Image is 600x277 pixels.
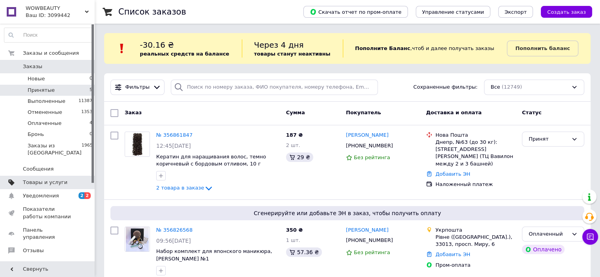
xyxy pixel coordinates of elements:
span: Отзывы [23,247,44,254]
span: 2 шт. [286,142,300,148]
button: Экспорт [498,6,533,18]
button: Создать заказ [541,6,592,18]
span: Заказы из [GEOGRAPHIC_DATA] [28,142,82,156]
span: Скачать отчет по пром-оплате [310,8,402,15]
div: Пром-оплата [436,262,516,269]
span: Сгенерируйте или добавьте ЭН в заказ, чтобы получить оплату [114,209,581,217]
span: Сообщения [23,165,54,173]
span: Заказы [23,63,42,70]
span: Сумма [286,110,305,115]
b: Пополнить баланс [515,45,570,51]
span: 350 ₴ [286,227,303,233]
div: 57.36 ₴ [286,247,322,257]
div: Ваш ID: 3099442 [26,12,95,19]
span: 0 [90,75,92,82]
b: товары станут неактивны [254,51,331,57]
span: -30.16 ₴ [140,40,174,50]
a: № 356826568 [156,227,193,233]
span: 2 [84,192,91,199]
span: (12749) [502,84,522,90]
span: 187 ₴ [286,132,303,138]
a: [PERSON_NAME] [346,227,389,234]
a: Пополнить баланс [507,41,578,56]
a: 2 товара в заказе [156,185,213,191]
img: Фото товару [125,132,149,156]
div: Наложенный платеж [436,181,516,188]
div: Оплачено [522,245,564,254]
a: Кератин для наращивания волос, темно коричневый с бордовым отливом, 10 г [156,154,266,167]
span: Статус [522,110,542,115]
span: 1 шт. [286,237,300,243]
b: реальных средств на балансе [140,51,230,57]
a: Создать заказ [533,9,592,15]
h1: Список заказов [118,7,186,17]
span: Панель управления [23,227,73,241]
div: [PHONE_NUMBER] [344,235,394,245]
span: Все [491,84,500,91]
span: 5 [90,87,92,94]
button: Чат с покупателем [582,229,598,245]
a: Добавить ЭН [436,171,470,177]
span: Управление статусами [422,9,484,15]
span: Товары и услуги [23,179,67,186]
span: Выполненные [28,98,65,105]
button: Управление статусами [416,6,490,18]
input: Поиск [4,28,93,42]
img: :exclamation: [116,43,128,54]
a: Добавить ЭН [436,251,470,257]
a: Фото товару [125,227,150,252]
span: Показатели работы компании [23,206,73,220]
span: Заказы и сообщения [23,50,79,57]
span: 11387 [79,98,92,105]
span: 12:45[DATE] [156,143,191,149]
div: , чтоб и далее получать заказы [343,39,507,58]
div: 29 ₴ [286,152,313,162]
div: Нова Пошта [436,132,516,139]
div: Укрпошта [436,227,516,234]
span: Без рейтинга [354,154,390,160]
span: Доставка и оплата [426,110,482,115]
span: Уведомления [23,192,59,199]
span: Бронь [28,131,44,138]
span: WOWBEAUTY [26,5,85,12]
span: 2 [79,192,85,199]
span: Через 4 дня [254,40,304,50]
div: Днепр, №63 (до 30 кг): [STREET_ADDRESS][PERSON_NAME] (ТЦ Вавилон между 2 и 3 башней) [436,139,516,167]
span: Покупатель [346,110,381,115]
span: Фильтры [125,84,150,91]
span: Покупатели [23,260,55,268]
button: Скачать отчет по пром-оплате [303,6,408,18]
a: № 356861847 [156,132,193,138]
a: [PERSON_NAME] [346,132,389,139]
span: Новые [28,75,45,82]
span: Оплаченные [28,120,62,127]
span: 09:56[DATE] [156,238,191,244]
a: Набор комплект для японского маникюра, [PERSON_NAME] №1 [156,248,272,262]
div: Принят [529,135,568,143]
span: Создать заказ [547,9,586,15]
span: Без рейтинга [354,249,390,255]
span: Сохраненные фильтры: [413,84,478,91]
span: 4 [90,120,92,127]
span: 1353 [81,109,92,116]
span: Экспорт [505,9,527,15]
span: 1965 [82,142,93,156]
img: Фото товару [126,227,149,251]
span: 2 товара в заказе [156,185,204,191]
span: Отмененные [28,109,62,116]
div: Рівне ([GEOGRAPHIC_DATA].), 33013, просп. Миру, 6 [436,234,516,248]
div: Оплаченный [529,230,568,238]
a: Фото товару [125,132,150,157]
input: Поиск по номеру заказа, ФИО покупателя, номеру телефона, Email, номеру накладной [171,80,378,95]
div: [PHONE_NUMBER] [344,141,394,151]
b: Пополните Баланс [355,45,410,51]
span: Заказ [125,110,142,115]
span: Принятые [28,87,55,94]
span: 0 [90,131,92,138]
